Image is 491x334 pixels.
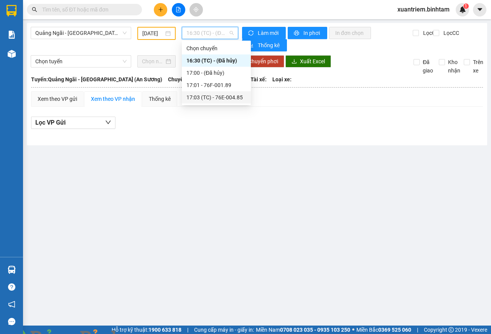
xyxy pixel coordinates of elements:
[8,31,16,39] img: solution-icon
[194,326,254,334] span: Cung cấp máy in - giấy in:
[294,30,300,36] span: printer
[463,3,469,9] sup: 1
[149,95,171,103] div: Thống kê
[189,3,203,16] button: aim
[32,7,37,12] span: search
[242,27,286,39] button: syncLàm mới
[42,5,133,14] input: Tìm tên, số ĐT hoặc mã đơn
[448,327,454,332] span: copyright
[242,39,287,51] button: bar-chartThống kê
[105,119,111,125] span: down
[176,7,181,12] span: file-add
[248,43,255,49] span: bar-chart
[193,7,199,12] span: aim
[186,44,246,53] div: Chọn chuyến
[242,55,284,67] button: Chuyển phơi
[186,81,246,89] div: 17:01 - 76F-001.89
[8,283,15,291] span: question-circle
[280,327,350,333] strong: 0708 023 035 - 0935 103 250
[250,75,267,84] span: Tài xế:
[182,42,251,54] div: Chọn chuyến
[445,58,463,75] span: Kho nhận
[248,30,255,36] span: sync
[303,29,321,37] span: In phơi
[420,58,436,75] span: Đã giao
[272,75,292,84] span: Loại xe:
[256,326,350,334] span: Miền Nam
[391,5,456,14] span: xuantriem.binhtam
[187,326,188,334] span: |
[8,50,16,58] img: warehouse-icon
[142,29,164,38] input: 12/10/2025
[168,75,224,84] span: Chuyến: (16:30 [DATE])
[186,27,233,39] span: 16:30 (TC) - (Đã hủy)
[258,41,281,49] span: Thống kê
[8,301,15,308] span: notification
[186,69,246,77] div: 17:00 - (Đã hủy)
[8,318,15,325] span: message
[186,56,246,65] div: 16:30 (TC) - (Đã hủy)
[258,29,280,37] span: Làm mới
[148,327,181,333] strong: 1900 633 818
[329,27,371,39] button: In đơn chọn
[91,95,135,103] div: Xem theo VP nhận
[288,27,327,39] button: printerIn phơi
[158,7,163,12] span: plus
[35,118,66,127] span: Lọc VP Gửi
[417,326,418,334] span: |
[473,3,486,16] button: caret-down
[420,29,440,37] span: Lọc CR
[352,328,354,331] span: ⚪️
[470,58,486,75] span: Trên xe
[172,3,185,16] button: file-add
[35,56,127,67] span: Chọn tuyến
[31,76,162,82] b: Tuyến: Quảng Ngãi - [GEOGRAPHIC_DATA] (An Sương)
[476,6,483,13] span: caret-down
[7,5,16,16] img: logo-vxr
[356,326,411,334] span: Miền Bắc
[142,57,164,66] input: Chọn ngày
[465,3,467,9] span: 1
[285,55,331,67] button: downloadXuất Excel
[459,6,466,13] img: icon-new-feature
[38,95,77,103] div: Xem theo VP gửi
[8,266,16,274] img: warehouse-icon
[31,117,115,129] button: Lọc VP Gửi
[35,27,127,39] span: Quảng Ngãi - Sài Gòn (An Sương)
[112,326,181,334] span: Hỗ trợ kỹ thuật:
[186,93,246,102] div: 17:03 (TC) - 76E-004.85
[378,327,411,333] strong: 0369 525 060
[154,3,167,16] button: plus
[440,29,460,37] span: Lọc CC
